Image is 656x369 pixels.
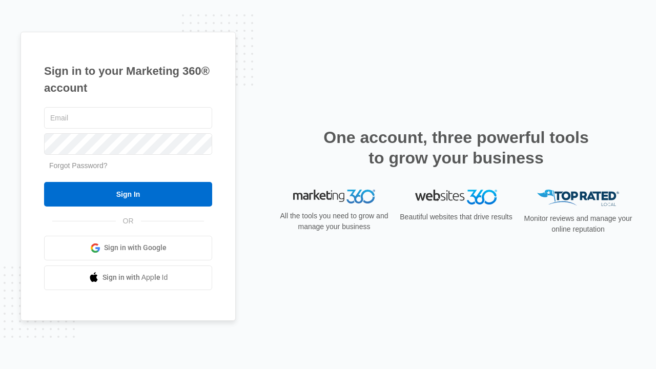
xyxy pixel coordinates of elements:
[44,182,212,207] input: Sign In
[44,265,212,290] a: Sign in with Apple Id
[320,127,592,168] h2: One account, three powerful tools to grow your business
[415,190,497,204] img: Websites 360
[102,272,168,283] span: Sign in with Apple Id
[277,211,392,232] p: All the tools you need to grow and manage your business
[44,236,212,260] a: Sign in with Google
[537,190,619,207] img: Top Rated Local
[44,107,212,129] input: Email
[44,63,212,96] h1: Sign in to your Marketing 360® account
[49,161,108,170] a: Forgot Password?
[521,213,635,235] p: Monitor reviews and manage your online reputation
[116,216,141,227] span: OR
[399,212,514,222] p: Beautiful websites that drive results
[293,190,375,204] img: Marketing 360
[104,242,167,253] span: Sign in with Google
